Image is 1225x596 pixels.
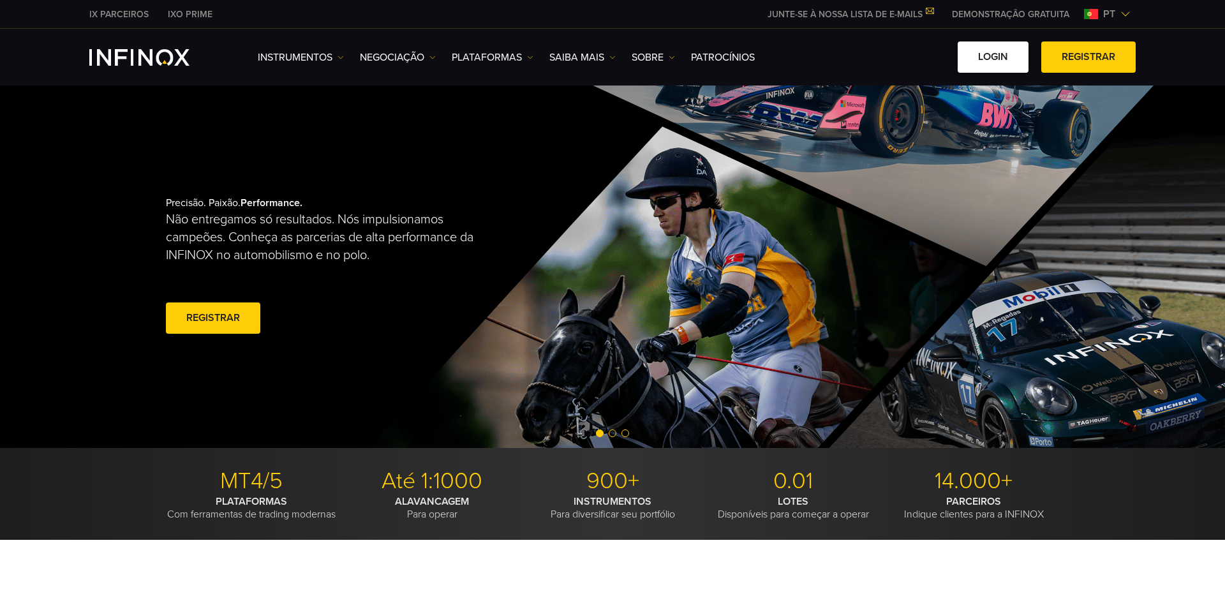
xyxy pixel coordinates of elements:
a: JUNTE-SE À NOSSA LISTA DE E-MAILS [758,9,942,20]
div: Precisão. Paixão. [166,176,568,357]
p: 900+ [527,467,698,495]
span: Go to slide 2 [609,429,616,437]
a: INFINOX Logo [89,49,219,66]
a: Registrar [166,302,260,334]
strong: PARCEIROS [946,495,1001,508]
a: PLATAFORMAS [452,50,533,65]
a: Saiba mais [549,50,616,65]
p: Até 1:1000 [346,467,517,495]
a: Registrar [1041,41,1136,73]
p: Com ferramentas de trading modernas [166,495,337,521]
strong: PLATAFORMAS [216,495,287,508]
a: NEGOCIAÇÃO [360,50,436,65]
p: Indique clientes para a INFINOX [888,495,1059,521]
a: Instrumentos [258,50,344,65]
span: pt [1098,6,1120,22]
a: INFINOX [80,8,158,21]
p: Para diversificar seu portfólio [527,495,698,521]
a: SOBRE [632,50,675,65]
span: Go to slide 1 [596,429,604,437]
strong: Performance. [241,197,302,209]
p: 0.01 [708,467,879,495]
a: INFINOX MENU [942,8,1079,21]
span: Go to slide 3 [621,429,629,437]
strong: ALAVANCAGEM [395,495,469,508]
strong: INSTRUMENTOS [574,495,651,508]
p: 14.000+ [888,467,1059,495]
p: Disponíveis para começar a operar [708,495,879,521]
a: Patrocínios [691,50,755,65]
p: MT4/5 [166,467,337,495]
p: Para operar [346,495,517,521]
strong: LOTES [778,495,808,508]
a: Login [958,41,1028,73]
p: Não entregamos só resultados. Nós impulsionamos campeões. Conheça as parcerias de alta performanc... [166,211,487,264]
a: INFINOX [158,8,222,21]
